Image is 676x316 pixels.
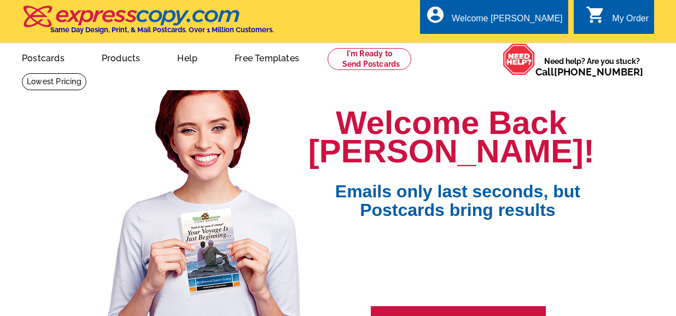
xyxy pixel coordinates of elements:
[160,44,215,70] a: Help
[535,66,643,78] span: Call
[612,14,649,29] div: My Order
[50,26,274,34] h4: Same Day Design, Print, & Mail Postcards. Over 1 Million Customers.
[586,12,649,26] a: shopping_cart My Order
[84,44,158,70] a: Products
[22,13,274,34] a: Same Day Design, Print, & Mail Postcards. Over 1 Million Customers.
[452,14,562,29] div: Welcome [PERSON_NAME]
[554,66,643,78] a: [PHONE_NUMBER]
[503,43,535,75] img: help
[586,5,605,25] i: shopping_cart
[426,5,445,25] i: account_circle
[321,166,595,219] span: Emails only last seconds, but Postcards bring results
[4,44,82,70] a: Postcards
[535,56,649,78] span: Need help? Are you stuck?
[308,109,595,166] h1: Welcome Back [PERSON_NAME]!
[217,44,317,70] a: Free Templates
